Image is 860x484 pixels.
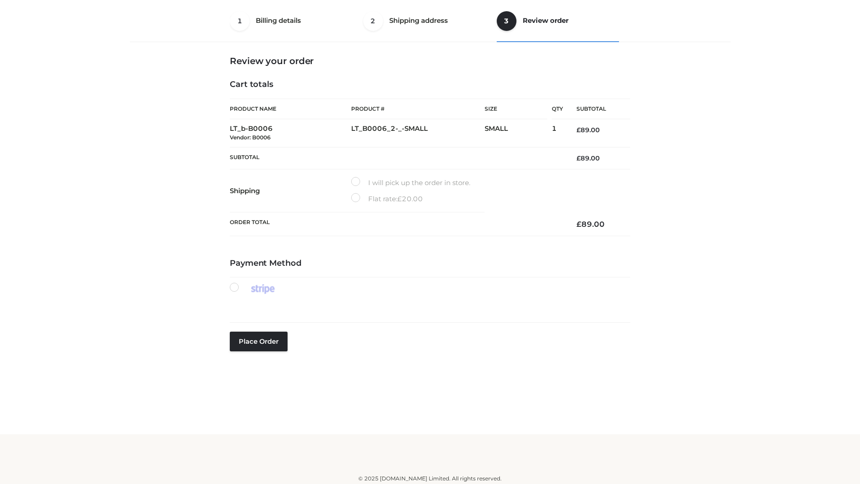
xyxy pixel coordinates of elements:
th: Product Name [230,99,351,119]
td: SMALL [485,119,552,147]
bdi: 89.00 [576,220,605,229]
span: £ [576,126,580,134]
bdi: 89.00 [576,126,600,134]
button: Place order [230,332,288,351]
td: LT_B0006_2-_-SMALL [351,119,485,147]
bdi: 20.00 [397,194,423,203]
span: £ [576,220,581,229]
th: Product # [351,99,485,119]
th: Subtotal [230,147,563,169]
label: Flat rate: [351,193,423,205]
td: LT_b-B0006 [230,119,351,147]
h4: Cart totals [230,80,630,90]
th: Shipping [230,169,351,212]
th: Qty [552,99,563,119]
th: Subtotal [563,99,630,119]
div: © 2025 [DOMAIN_NAME] Limited. All rights reserved. [133,474,727,483]
td: 1 [552,119,563,147]
bdi: 89.00 [576,154,600,162]
h4: Payment Method [230,259,630,268]
span: £ [576,154,580,162]
th: Order Total [230,212,563,236]
span: £ [397,194,402,203]
small: Vendor: B0006 [230,134,271,141]
label: I will pick up the order in store. [351,177,470,189]
th: Size [485,99,547,119]
h3: Review your order [230,56,630,66]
